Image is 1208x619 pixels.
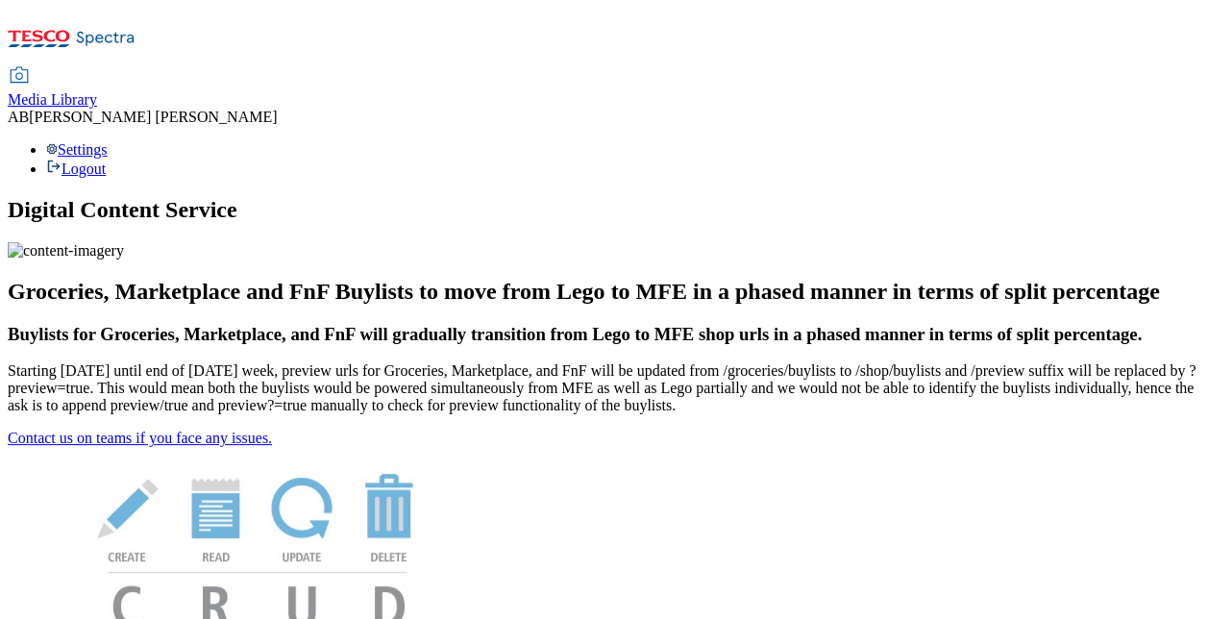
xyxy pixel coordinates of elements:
p: Starting [DATE] until end of [DATE] week, preview urls for Groceries, Marketplace, and FnF will b... [8,362,1200,414]
h1: Digital Content Service [8,197,1200,223]
h2: Groceries, Marketplace and FnF Buylists to move from Lego to MFE in a phased manner in terms of s... [8,279,1200,305]
a: Logout [46,161,106,177]
a: Contact us on teams if you face any issues. [8,430,272,446]
span: AB [8,109,29,125]
a: Settings [46,141,108,158]
a: Media Library [8,68,97,109]
span: Media Library [8,91,97,108]
span: [PERSON_NAME] [PERSON_NAME] [29,109,277,125]
img: content-imagery [8,242,124,260]
h3: Buylists for Groceries, Marketplace, and FnF will gradually transition from Lego to MFE shop urls... [8,324,1200,345]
